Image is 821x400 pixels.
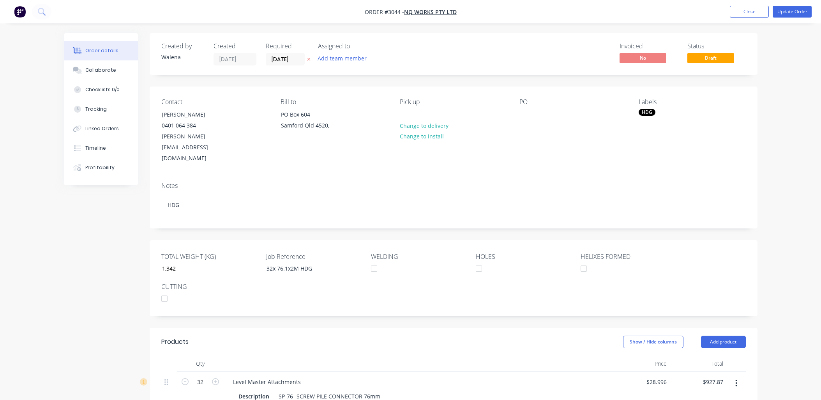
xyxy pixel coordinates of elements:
[161,42,204,50] div: Created by
[64,41,138,60] button: Order details
[85,86,120,93] div: Checklists 0/0
[318,42,396,50] div: Assigned to
[64,80,138,99] button: Checklists 0/0
[85,67,116,74] div: Collaborate
[64,138,138,158] button: Timeline
[85,145,106,152] div: Timeline
[639,98,745,106] div: Labels
[476,252,573,261] label: HOLES
[281,109,346,120] div: PO Box 604
[85,125,119,132] div: Linked Orders
[687,42,746,50] div: Status
[730,6,769,18] button: Close
[639,109,655,116] div: HDG
[620,42,678,50] div: Invoiced
[85,47,118,54] div: Order details
[318,53,371,64] button: Add team member
[177,356,224,372] div: Qty
[266,42,309,50] div: Required
[274,109,352,134] div: PO Box 604Samford Qld 4520,
[85,106,107,113] div: Tracking
[162,120,226,131] div: 0401 064 384
[581,252,678,261] label: HELIXES FORMED
[313,53,371,64] button: Add team member
[687,53,734,63] span: Draft
[365,8,404,16] span: Order #3044 -
[400,98,507,106] div: Pick up
[371,252,468,261] label: WELDING
[161,282,259,291] label: CUTTING
[161,53,204,61] div: Walena
[395,120,452,131] button: Change to delivery
[161,182,746,189] div: Notes
[155,109,233,164] div: [PERSON_NAME]0401 064 384[PERSON_NAME][EMAIL_ADDRESS][DOMAIN_NAME]
[701,336,746,348] button: Add product
[670,356,726,372] div: Total
[64,60,138,80] button: Collaborate
[14,6,26,18] img: Factory
[227,376,307,388] div: Level Master Attachments
[161,193,746,217] div: HDG
[519,98,626,106] div: PO
[161,98,268,106] div: Contact
[266,252,364,261] label: Job Reference
[260,263,358,274] div: 32x 76.1x2M HDG
[623,336,683,348] button: Show / Hide columns
[620,53,666,63] span: No
[404,8,457,16] a: NQ WORKS PTY LTD
[155,263,258,274] input: Enter number...
[214,42,256,50] div: Created
[773,6,812,18] button: Update Order
[64,99,138,119] button: Tracking
[161,252,259,261] label: TOTAL WEIGHT (KG)
[64,158,138,177] button: Profitability
[613,356,670,372] div: Price
[162,109,226,120] div: [PERSON_NAME]
[162,131,226,164] div: [PERSON_NAME][EMAIL_ADDRESS][DOMAIN_NAME]
[281,120,346,131] div: Samford Qld 4520,
[85,164,115,171] div: Profitability
[281,98,387,106] div: Bill to
[161,337,189,347] div: Products
[64,119,138,138] button: Linked Orders
[395,131,448,142] button: Change to install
